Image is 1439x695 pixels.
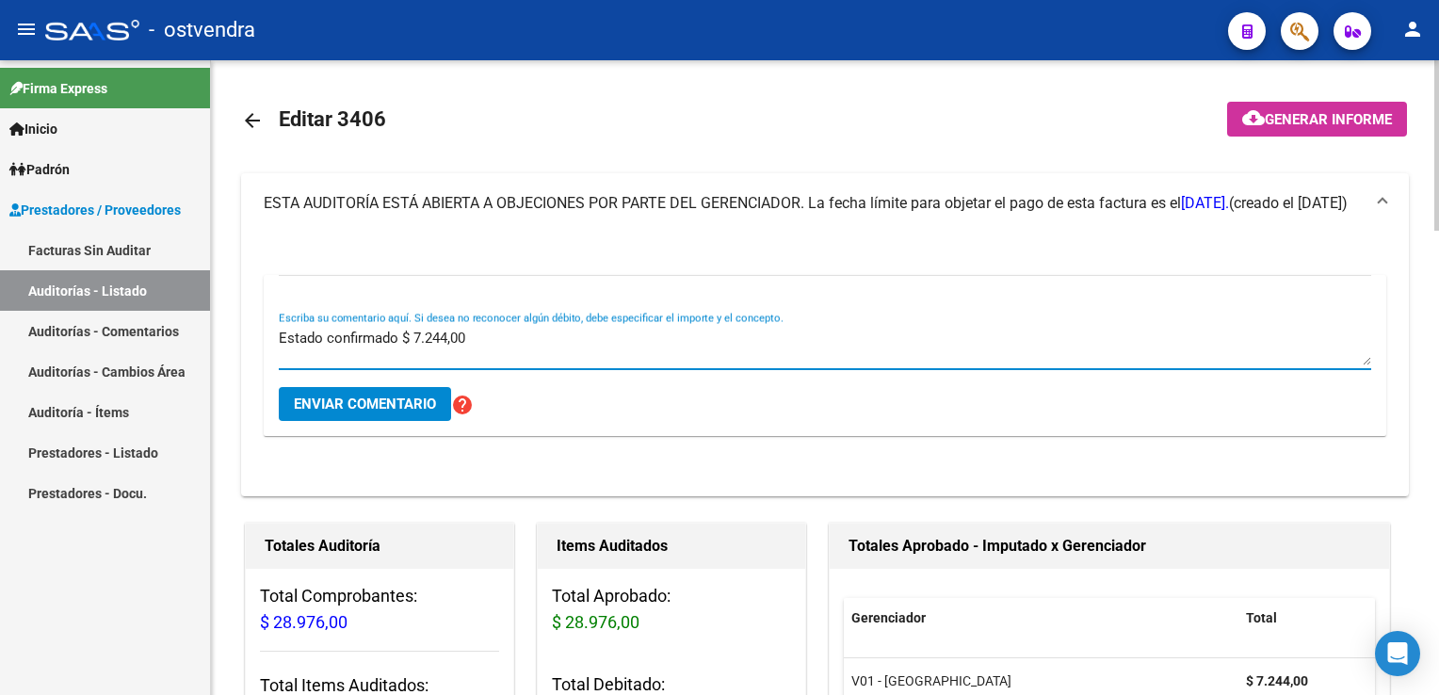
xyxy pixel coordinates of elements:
h1: Totales Aprobado - Imputado x Gerenciador [849,531,1370,561]
span: Editar 3406 [279,107,386,131]
h1: Items Auditados [557,531,786,561]
mat-icon: menu [15,18,38,40]
span: Prestadores / Proveedores [9,200,181,220]
span: Total [1246,610,1277,625]
span: [DATE]. [1181,194,1229,212]
span: Padrón [9,159,70,180]
h3: Total Comprobantes: [260,583,499,636]
div: Open Intercom Messenger [1375,631,1420,676]
span: ESTA AUDITORÍA ESTÁ ABIERTA A OBJECIONES POR PARTE DEL GERENCIADOR. La fecha límite para objetar ... [264,194,1229,212]
mat-expansion-panel-header: ESTA AUDITORÍA ESTÁ ABIERTA A OBJECIONES POR PARTE DEL GERENCIADOR. La fecha límite para objetar ... [241,173,1409,234]
span: - ostvendra [149,9,255,51]
span: V01 - [GEOGRAPHIC_DATA] [851,673,1011,688]
datatable-header-cell: Gerenciador [844,598,1238,638]
button: Enviar comentario [279,387,451,421]
span: Enviar comentario [294,396,436,412]
span: Firma Express [9,78,107,99]
span: Generar informe [1265,111,1392,128]
h3: Total Aprobado: [552,583,791,636]
mat-icon: arrow_back [241,109,264,132]
span: $ 28.976,00 [260,612,348,632]
mat-icon: person [1401,18,1424,40]
span: Inicio [9,119,57,139]
span: (creado el [DATE]) [1229,193,1348,214]
button: Generar informe [1227,102,1407,137]
strong: $ 7.244,00 [1246,673,1308,688]
mat-icon: cloud_download [1242,106,1265,129]
div: ESTA AUDITORÍA ESTÁ ABIERTA A OBJECIONES POR PARTE DEL GERENCIADOR. La fecha límite para objetar ... [241,234,1409,496]
datatable-header-cell: Total [1238,598,1361,638]
mat-icon: help [451,394,474,416]
span: Gerenciador [851,610,926,625]
h1: Totales Auditoría [265,531,494,561]
span: $ 28.976,00 [552,612,639,632]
